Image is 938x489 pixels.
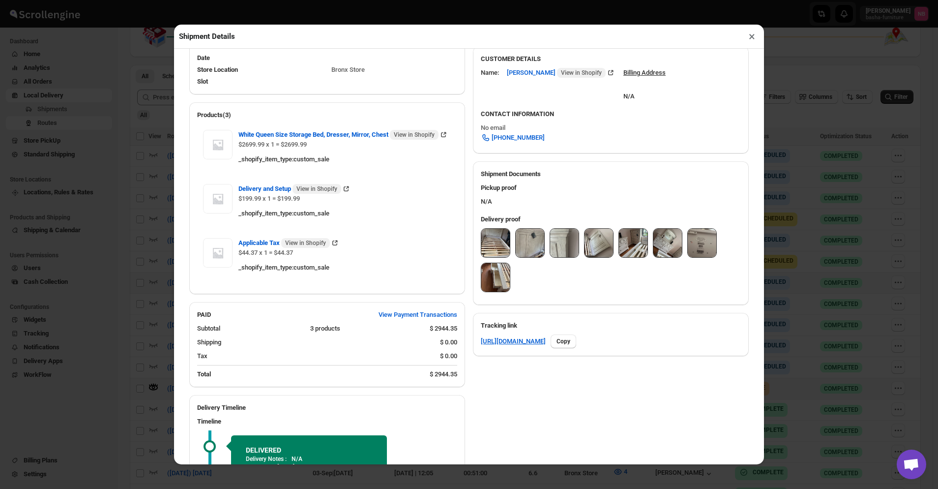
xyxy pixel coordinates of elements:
p: N/A [292,455,302,463]
span: View in Shopify [561,69,602,77]
span: Slot [197,78,208,85]
span: No email [481,124,505,131]
div: $ 2944.35 [430,324,457,334]
h2: Delivery Timeline [197,403,457,413]
button: × [745,30,759,43]
img: w1m3VOftMEGyLddRXAL7I.jpg [550,229,579,257]
div: Tax [197,351,432,361]
div: $ 2944.35 [430,369,457,379]
span: $44.37 x 1 = $44.37 [238,249,293,256]
span: View in Shopify [394,131,435,139]
p: Updated at : [246,463,372,471]
span: $2699.99 x 1 = $2699.99 [238,141,307,148]
div: _shopify_item_type : custom_sale [238,154,451,164]
a: Delivery and Setup View in Shopify [238,185,351,192]
img: e-03-cZ0SrRa0gapAPTYI.jpg [481,263,510,292]
div: Name: [481,68,499,78]
u: Billing Address [623,69,666,76]
img: Uym76QtUrFL_Ad0vz7-kd.jpg [619,229,647,257]
h3: Pickup proof [481,183,741,193]
h3: Delivery proof [481,214,741,224]
span: White Queen Size Storage Bed, Dresser, Mirror, Chest [238,130,439,140]
a: [URL][DOMAIN_NAME] [481,336,546,346]
img: krqDOUiCvqqpPaUUe1yAC.jpg [585,229,613,257]
span: Copy [557,337,570,345]
div: _shopify_item_type : custom_sale [238,209,451,218]
h2: PAID [197,310,211,320]
img: xmUlBjrM_9D42Z9exwOJ9.jpg [516,229,544,257]
span: Delivery and Setup [238,184,341,194]
span: View in Shopify [296,185,337,193]
h3: CONTACT INFORMATION [481,109,741,119]
img: Item [203,130,233,159]
span: Date [197,54,210,61]
span: View Payment Transactions [379,310,457,320]
h2: DELIVERED [246,445,372,455]
span: [PHONE_NUMBER] [492,133,545,143]
h3: Timeline [197,417,457,427]
a: White Queen Size Storage Bed, Dresser, Mirror, Chest View in Shopify [238,131,448,138]
span: View in Shopify [285,239,326,247]
div: Open chat [897,450,926,479]
div: Shipping [197,337,432,347]
span: Store Location [197,66,238,73]
p: Delivery Notes : [246,455,287,463]
h2: Shipment Details [179,31,235,41]
button: View Payment Transactions [373,307,463,323]
span: Applicable Tax [238,238,330,248]
img: GCzpHSbowBjtIelsk-k7I.jpg [653,229,682,257]
button: Copy [551,335,576,348]
h3: Tracking link [481,321,741,331]
img: FtAUYZhfdpGTn7IzLVZgE.jpg [688,229,716,257]
h2: Shipment Documents [481,169,741,179]
span: [PERSON_NAME] [507,68,606,78]
div: $ 0.00 [440,337,457,347]
div: N/A [473,179,749,211]
div: N/A [623,82,666,101]
a: [PHONE_NUMBER] [475,130,551,146]
span: $199.99 x 1 = $199.99 [238,195,300,202]
a: [PERSON_NAME] View in Shopify [507,69,616,76]
img: Item [203,238,233,268]
img: 02Lecrz9MbsO-Jvyguylu.jpg [481,229,510,257]
b: Total [197,370,211,378]
div: $ 0.00 [440,351,457,361]
div: _shopify_item_type : custom_sale [238,263,451,273]
div: 3 products [310,324,422,334]
a: Applicable Tax View in Shopify [238,239,340,246]
h3: CUSTOMER DETAILS [481,54,741,64]
span: [DATE] | 1:27:56 PM [277,463,327,470]
h2: Products(3) [197,110,457,120]
div: Subtotal [197,324,302,334]
img: Item [203,184,233,214]
span: Bronx Store [331,66,365,73]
